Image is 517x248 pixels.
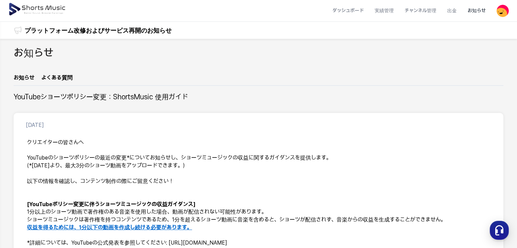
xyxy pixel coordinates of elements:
[26,121,44,129] p: [DATE]
[41,74,73,85] a: よくある質問
[25,26,172,35] a: プラットフォーム改修およびサービス再開のお知らせ
[14,93,188,102] h2: YouTubeショーツポリシー変更：ShortsMusic 使用ガイド
[27,139,490,147] h3: クリエイターの皆さんへ
[369,2,399,20] a: 実績管理
[27,224,192,231] u: 収益を得るためには、1分以下の動画を作成し続ける必要があります。
[442,2,462,20] a: 出金
[27,208,490,216] p: 1分以上のショーツ動画で著作権のある音楽を使用した場合、動画が配信されない可能性があります。
[27,178,490,185] p: 以下の情報を確認し、コンテンツ制作の際にご留意ください！
[14,46,53,61] h2: お知らせ
[14,74,34,85] a: お知らせ
[27,201,195,208] strong: [YouTubeポリシー変更に伴うショーツミュージックの収益ガイダンス]
[27,239,490,247] p: *詳細については、YouTubeの公式発表を参照してください: [URL][DOMAIN_NAME]
[327,2,369,20] a: ダッシュボード
[27,162,185,169] em: (*[DATE]より、最大3分のショーツ動画をアップロードできます。)
[497,5,509,17] img: 사용자 이미지
[399,2,442,20] a: チャンネル管理
[14,26,22,34] img: 알림 아이콘
[27,216,490,224] p: ショーツミュージックは著作権を持つコンテンツであるため、1分を超えるショーツ動画に音楽を含めると、ショーツが配信されず、音楽からの収益を生成することができません。
[462,2,491,20] a: お知らせ
[27,154,490,162] p: YouTubeのショーツポリシーの最近の変更*についてお知らせし、ショーツミュージックの収益に関するガイダンスを提供します。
